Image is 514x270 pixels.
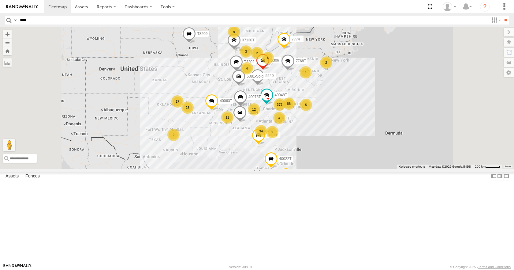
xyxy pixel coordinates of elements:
[171,95,184,108] div: 17
[167,129,180,141] div: 2
[279,157,292,161] span: 40022T
[505,165,511,168] a: Terms (opens in new tab)
[480,2,490,12] i: ?
[251,47,263,59] div: 2
[244,60,255,64] span: T3202
[248,95,261,99] span: 40078T
[320,56,332,69] div: 2
[262,52,274,64] div: 4
[221,111,233,124] div: 11
[473,165,502,169] button: Map Scale: 200 km per 44 pixels
[240,45,252,58] div: 3
[266,126,278,138] div: 2
[491,172,497,181] label: Dock Summary Table to the Left
[228,26,240,38] div: 9
[2,172,22,181] label: Assets
[399,165,425,169] button: Keyboard shortcuts
[197,32,207,36] span: T3209
[181,101,194,114] div: 28
[274,98,286,111] div: 372
[255,125,267,137] div: 34
[489,16,502,25] label: Search Filter Options
[6,5,38,9] img: rand-logo.svg
[296,59,306,63] span: 7768T
[242,38,255,42] span: 37130T
[22,172,43,181] label: Fences
[450,265,511,269] div: © Copyright 2025 -
[229,265,252,269] div: Version: 308.01
[292,37,302,41] span: 7774T
[475,165,485,168] span: 200 km
[266,74,274,78] span: 5240
[503,172,509,181] label: Hide Summary Table
[441,2,458,11] div: Todd Sigmon
[3,264,32,270] a: Visit our Website
[300,99,312,111] div: 5
[241,62,253,74] div: 4
[248,103,260,116] div: 12
[13,16,18,25] label: Search Query
[275,93,287,97] span: 40048T
[300,66,312,78] div: 4
[3,38,12,47] button: Zoom out
[478,265,511,269] a: Terms and Conditions
[429,165,471,168] span: Map data ©2025 Google, INEGI
[283,97,295,110] div: 86
[273,112,285,124] div: 4
[3,58,12,67] label: Measure
[504,68,514,77] label: Map Settings
[220,99,232,103] span: 40063T
[271,59,279,63] span: 5306
[3,47,12,55] button: Zoom Home
[247,74,263,79] span: 5381-Sold
[3,139,15,151] button: Drag Pegman onto the map to open Street View
[3,30,12,38] button: Zoom in
[497,172,503,181] label: Dock Summary Table to the Right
